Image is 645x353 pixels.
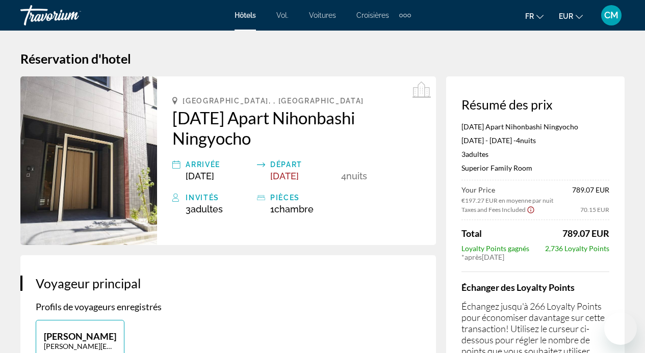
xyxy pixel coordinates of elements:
span: [DATE] [270,171,299,181]
span: Chambre [274,204,314,214]
div: Arrivée [186,158,252,171]
p: [PERSON_NAME][EMAIL_ADDRESS][PERSON_NAME][DOMAIN_NAME] [44,342,116,350]
img: MONday Apart Nihonbashi Ningyocho [20,76,157,245]
a: Travorium [20,2,122,29]
span: Loyalty Points gagnés [461,244,529,253]
span: 789.07 EUR [572,185,609,204]
div: * [DATE] [461,253,609,261]
span: [DATE] [186,171,214,181]
a: Hôtels [235,11,256,19]
p: [PERSON_NAME] [44,331,116,342]
iframe: Bouton de lancement de la fenêtre de messagerie [604,312,637,345]
span: nuits [520,136,536,145]
button: Éléments de navigation supplémentaires [399,7,411,23]
span: [GEOGRAPHIC_DATA], , [GEOGRAPHIC_DATA] [183,97,364,105]
a: Voitures [309,11,336,19]
span: Adultes [466,150,488,158]
a: Croisières [356,11,389,19]
div: Invités [186,192,252,204]
a: [DATE] Apart Nihonbashi Ningyocho [172,107,421,148]
button: Changer de devise [559,9,583,23]
button: Changer de langue [525,9,544,23]
font: EUR [559,12,573,20]
button: Menu utilisateur [598,5,625,26]
span: Total [461,228,482,239]
span: 1 [270,204,314,214]
span: 70.15 EUR [580,206,609,213]
div: Départ [270,158,337,171]
h1: Réservation d'hotel [20,51,625,66]
font: fr [525,12,534,20]
h3: Résumé des prix [461,97,609,112]
span: 4 [516,136,520,145]
p: Profils de voyageurs enregistrés [36,301,421,312]
span: Taxes and Fees Included [461,206,526,213]
span: 4 [341,171,346,181]
span: 789.07 EUR [562,228,609,239]
div: pièces [270,192,337,204]
h3: Voyageur principal [36,276,421,291]
button: Show Taxes and Fees breakdown [461,204,535,214]
button: Show Taxes and Fees disclaimer [527,205,535,214]
p: Superior Family Room [461,164,609,172]
h4: Échanger des Loyalty Points [461,282,609,293]
p: [DATE] - [DATE] - [461,136,609,145]
span: 2,736 Loyalty Points [545,244,609,253]
span: 3 [461,150,488,158]
font: CM [604,10,618,20]
span: Your Price [461,185,553,194]
span: Adultes [191,204,223,214]
p: [DATE] Apart Nihonbashi Ningyocho [461,122,609,131]
span: après [465,253,482,261]
a: Vol. [276,11,289,19]
span: nuits [346,171,367,181]
span: €197.27 EUR en moyenne par nuit [461,197,553,204]
span: 3 [186,204,223,214]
